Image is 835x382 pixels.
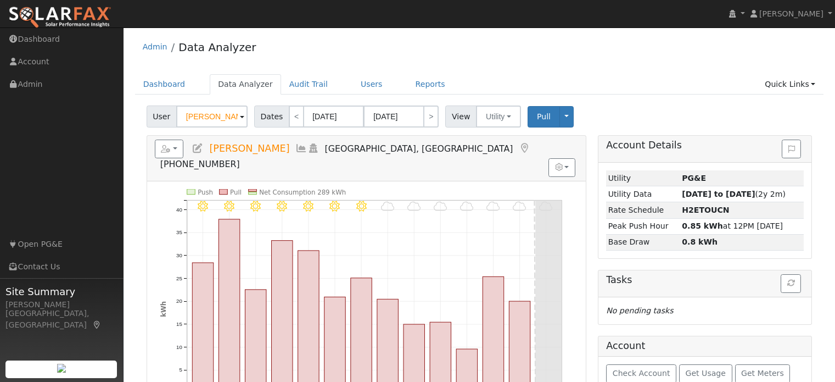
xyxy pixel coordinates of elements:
[147,106,177,128] span: User
[476,106,521,128] button: Utility
[176,229,182,235] text: 35
[682,237,718,246] strong: 0.8 kWh
[356,201,366,211] i: 9/29 - MostlyClear
[325,143,513,154] span: [GEOGRAPHIC_DATA], [GEOGRAPHIC_DATA]
[606,140,804,151] h5: Account Details
[759,9,823,18] span: [PERSON_NAME]
[289,106,304,128] a: <
[682,222,723,230] strong: 0.85 kWh
[209,143,289,154] span: [PERSON_NAME]
[606,170,680,186] td: Utility
[254,106,289,128] span: Dates
[680,218,804,234] td: at 12PM [DATE]
[445,106,477,128] span: View
[686,369,726,378] span: Get Usage
[513,201,526,211] i: 10/05 - Cloudy
[606,234,680,250] td: Base Draw
[192,143,204,154] a: Edit User (37068)
[407,74,453,95] a: Reports
[434,201,447,211] i: 10/02 - Cloudy
[303,201,313,211] i: 9/27 - Clear
[259,189,346,196] text: Net Consumption 289 kWh
[224,201,234,211] i: 9/24 - Clear
[5,308,117,331] div: [GEOGRAPHIC_DATA], [GEOGRAPHIC_DATA]
[198,189,213,196] text: Push
[756,74,823,95] a: Quick Links
[176,321,182,327] text: 15
[613,369,670,378] span: Check Account
[281,74,336,95] a: Audit Trail
[329,201,340,211] i: 9/28 - MostlyClear
[57,364,66,373] img: retrieve
[159,301,167,317] text: kWh
[381,201,395,211] i: 9/30 - Cloudy
[176,344,182,350] text: 10
[230,189,242,196] text: Pull
[160,159,240,169] span: [PHONE_NUMBER]
[210,74,281,95] a: Data Analyzer
[198,201,208,211] i: 9/23 - Clear
[176,275,182,281] text: 25
[460,201,474,211] i: 10/03 - Cloudy
[782,140,801,158] button: Issue History
[178,41,256,54] a: Data Analyzer
[682,190,755,198] strong: [DATE] to [DATE]
[518,143,530,154] a: Map
[179,367,182,373] text: 5
[606,186,680,202] td: Utility Data
[277,201,287,211] i: 9/26 - Clear
[486,201,500,211] i: 10/04 - Cloudy
[606,306,673,315] i: No pending tasks
[143,42,167,51] a: Admin
[528,106,560,128] button: Pull
[606,274,804,286] h5: Tasks
[92,320,102,329] a: Map
[423,106,439,128] a: >
[250,201,261,211] i: 9/25 - Clear
[606,218,680,234] td: Peak Push Hour
[295,143,307,154] a: Multi-Series Graph
[606,340,645,351] h5: Account
[5,299,117,311] div: [PERSON_NAME]
[176,298,182,304] text: 20
[307,143,320,154] a: Login As (last Never)
[537,112,551,121] span: Pull
[682,174,706,182] strong: ID: 17270536, authorized: 09/10/25
[5,284,117,299] span: Site Summary
[682,206,729,214] strong: V
[135,74,194,95] a: Dashboard
[176,206,182,212] text: 40
[606,202,680,218] td: Rate Schedule
[8,6,111,29] img: SolarFax
[352,74,391,95] a: Users
[176,252,182,258] text: 30
[682,190,786,198] span: (2y 2m)
[781,274,801,293] button: Refresh
[741,369,784,378] span: Get Meters
[176,106,248,128] input: Select a User
[407,201,421,211] i: 10/01 - Cloudy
